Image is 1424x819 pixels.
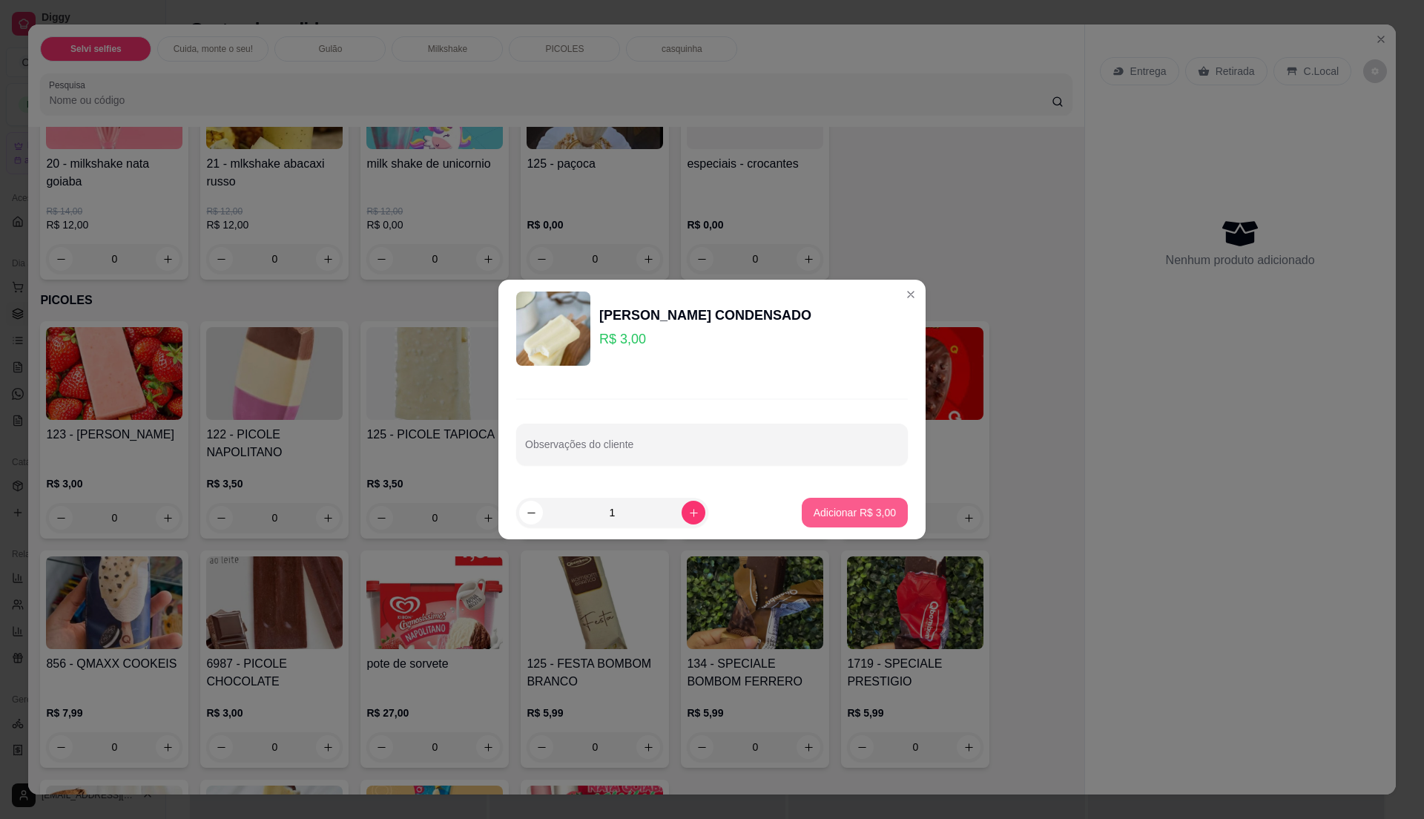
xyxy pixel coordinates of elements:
[899,283,923,306] button: Close
[599,305,811,326] div: [PERSON_NAME] CONDENSADO
[516,292,590,366] img: product-image
[525,443,899,458] input: Observações do cliente
[682,501,705,524] button: increase-product-quantity
[519,501,543,524] button: decrease-product-quantity
[599,329,811,349] p: R$ 3,00
[814,505,896,520] p: Adicionar R$ 3,00
[802,498,908,527] button: Adicionar R$ 3,00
